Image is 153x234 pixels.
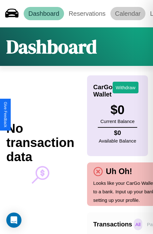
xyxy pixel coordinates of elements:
[99,129,136,137] h4: $ 0
[6,121,74,164] h2: No transaction data
[100,103,134,117] h3: $ 0
[103,167,135,176] h4: Uh Oh!
[99,137,136,145] p: Available Balance
[100,117,134,126] p: Current Balance
[134,219,142,230] p: All
[113,82,139,93] button: Withdraw
[3,102,8,127] div: Give Feedback
[93,221,132,228] h4: Transactions
[24,7,64,20] a: Dashboard
[6,213,21,228] div: Open Intercom Messenger
[110,7,145,20] a: Calendar
[93,84,113,98] h4: CarGo Wallet
[64,7,110,20] a: Reservations
[6,34,97,60] h1: Dashboard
